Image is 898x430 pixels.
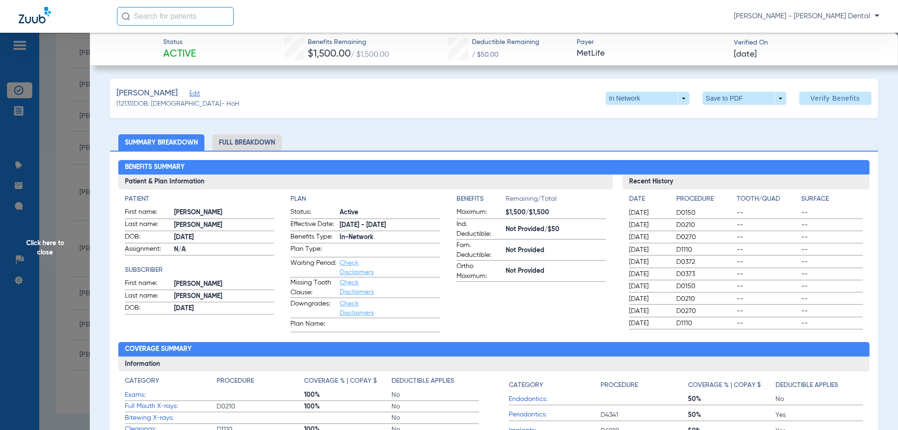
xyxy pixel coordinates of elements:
[290,258,336,277] span: Waiting Period:
[801,194,863,207] app-breakdown-title: Surface
[290,319,336,332] span: Plan Name:
[125,232,171,243] span: DOB:
[506,208,606,218] span: $1,500/$1,500
[163,37,196,47] span: Status
[801,245,863,255] span: --
[801,194,863,204] h4: Surface
[506,194,606,207] span: Remaining/Total
[801,257,863,267] span: --
[290,278,336,298] span: Missing Tooth Clause:
[340,260,374,276] a: Check Disclaimers
[775,380,838,390] h4: Deductible Applies
[290,194,440,204] h4: Plan
[217,376,254,386] h4: Procedure
[391,390,479,400] span: No
[629,306,668,316] span: [DATE]
[811,95,860,102] span: Verify Benefits
[118,357,870,372] h3: Information
[456,219,502,239] span: Ind. Deductible:
[217,376,304,389] app-breakdown-title: Procedure
[688,376,775,394] app-breakdown-title: Coverage % | Copay $
[737,306,798,316] span: --
[125,291,171,302] span: Last name:
[125,207,171,219] span: First name:
[125,303,171,314] span: DOB:
[340,220,440,230] span: [DATE] - [DATE]
[456,194,506,204] h4: Benefits
[506,246,606,255] span: Not Provided
[509,376,601,394] app-breakdown-title: Category
[290,244,336,257] span: Plan Type:
[19,7,51,23] img: Zuub Logo
[125,278,171,290] span: First name:
[118,134,204,151] li: Summary Breakdown
[734,49,757,60] span: [DATE]
[456,207,502,219] span: Maximum:
[676,294,733,304] span: D0210
[851,385,898,430] iframe: Chat Widget
[676,233,733,242] span: D0270
[629,282,668,291] span: [DATE]
[676,282,733,291] span: D0150
[737,220,798,230] span: --
[509,394,601,404] span: Endodontics:
[125,194,275,204] h4: Patient
[391,402,479,411] span: No
[702,92,786,105] button: Save to PDF
[737,233,798,242] span: --
[734,38,883,48] span: Verified On
[125,376,217,389] app-breakdown-title: Category
[391,376,454,386] h4: Deductible Applies
[737,270,798,279] span: --
[351,51,389,58] span: / $1,500.00
[629,233,668,242] span: [DATE]
[737,319,798,328] span: --
[629,220,668,230] span: [DATE]
[737,194,798,204] h4: Tooth/Quad
[125,376,159,386] h4: Category
[117,7,234,26] input: Search for patients
[174,292,275,301] span: [PERSON_NAME]
[676,245,733,255] span: D1110
[391,413,479,423] span: No
[472,37,539,47] span: Deductible Remaining
[509,380,543,390] h4: Category
[118,175,613,189] h3: Patient & Plan Information
[506,225,606,234] span: Not Provided/$50
[122,12,130,21] img: Search Icon
[189,90,198,99] span: Edit
[118,160,870,175] h2: Benefits Summary
[688,380,761,390] h4: Coverage % | Copay $
[577,37,726,47] span: Payer
[456,241,502,260] span: Fam. Deductible:
[676,208,733,218] span: D0150
[290,207,336,219] span: Status:
[391,376,479,389] app-breakdown-title: Deductible Applies
[629,245,668,255] span: [DATE]
[775,410,863,420] span: Yes
[801,294,863,304] span: --
[212,134,282,151] li: Full Breakdown
[577,48,726,59] span: MetLife
[676,194,733,204] h4: Procedure
[509,410,601,420] span: Periodontics:
[676,306,733,316] span: D0270
[801,282,863,291] span: --
[801,220,863,230] span: --
[676,270,733,279] span: D0373
[116,87,178,99] span: [PERSON_NAME]
[737,294,798,304] span: --
[174,304,275,313] span: [DATE]
[308,37,389,47] span: Benefits Remaining
[163,48,196,61] span: Active
[125,265,275,275] h4: Subscriber
[340,233,440,242] span: In-Network
[676,319,733,328] span: D1110
[734,12,879,21] span: [PERSON_NAME] - [PERSON_NAME] Dental
[737,282,798,291] span: --
[676,194,733,207] app-breakdown-title: Procedure
[629,270,668,279] span: [DATE]
[799,92,871,105] button: Verify Benefits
